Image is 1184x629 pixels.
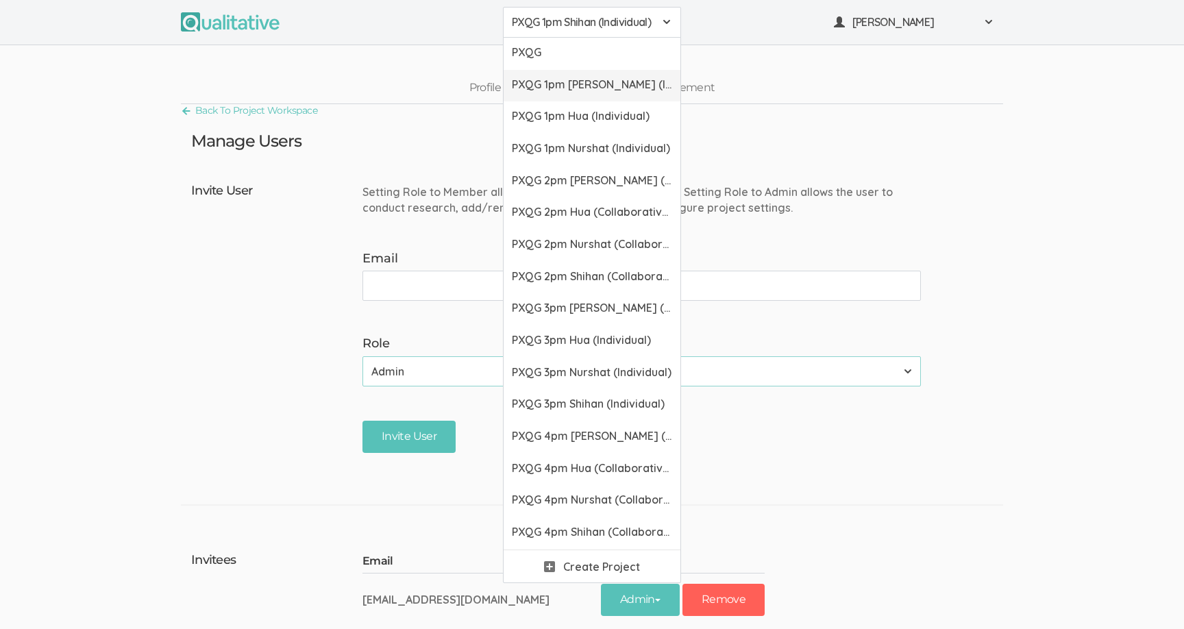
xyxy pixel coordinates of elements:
[362,335,921,353] label: Role
[504,293,680,325] a: PXQG 3pm [PERSON_NAME] (Individual)
[512,45,672,60] span: PXQG
[512,140,672,156] span: PXQG 1pm Nurshat (Individual)
[362,421,456,453] input: Invite User
[504,421,680,454] a: PXQG 4pm [PERSON_NAME] (Collaborative)
[504,550,680,582] a: Create Project
[362,573,601,626] td: [EMAIL_ADDRESS][DOMAIN_NAME]
[544,561,555,572] img: plus.svg
[512,428,672,444] span: PXQG 4pm [PERSON_NAME] (Collaborative)
[504,262,680,294] a: PXQG 2pm Shihan (Collaborative)
[504,101,680,134] a: PXQG 1pm Hua (Individual)
[512,77,672,92] span: PXQG 1pm [PERSON_NAME] (Individual)
[504,197,680,230] a: PXQG 2pm Hua (Collaborative)
[504,134,680,166] a: PXQG 1pm Nurshat (Individual)
[504,70,680,102] a: PXQG 1pm [PERSON_NAME] (Individual)
[512,204,672,220] span: PXQG 2pm Hua (Collaborative)
[682,584,765,616] button: Remove
[512,269,672,284] span: PXQG 2pm Shihan (Collaborative)
[512,108,672,124] span: PXQG 1pm Hua (Individual)
[1115,563,1184,629] iframe: Chat Widget
[504,454,680,486] a: PXQG 4pm Hua (Collaborative)
[512,460,672,476] span: PXQG 4pm Hua (Collaborative)
[362,184,931,216] div: Setting Role to Member allows the user to conduct research. Setting Role to Admin allows the user...
[512,365,672,380] span: PXQG 3pm Nurshat (Individual)
[504,166,680,198] a: PXQG 2pm [PERSON_NAME] (Collaborative)
[362,554,601,573] th: Email
[512,236,672,252] span: PXQG 2pm Nurshat (Collaborative)
[512,396,672,412] span: PXQG 3pm Shihan (Individual)
[191,184,362,456] h4: Invite User
[601,584,680,616] button: Admin
[181,101,317,120] a: Back To Project Workspace
[504,358,680,390] a: PXQG 3pm Nurshat (Individual)
[512,332,672,348] span: PXQG 3pm Hua (Individual)
[512,14,654,30] span: PXQG 1pm Shihan (Individual)
[512,300,672,316] span: PXQG 3pm [PERSON_NAME] (Individual)
[512,173,672,188] span: PXQG 2pm [PERSON_NAME] (Collaborative)
[452,73,519,103] a: Profile
[504,38,680,70] a: PXQG
[852,14,976,30] span: [PERSON_NAME]
[504,325,680,358] a: PXQG 3pm Hua (Individual)
[504,389,680,421] a: PXQG 3pm Shihan (Individual)
[504,230,680,262] a: PXQG 2pm Nurshat (Collaborative)
[512,524,672,540] span: PXQG 4pm Shihan (Collaborative)
[825,7,1003,38] button: [PERSON_NAME]
[191,132,301,150] h3: Manage Users
[563,559,640,575] span: Create Project
[362,250,921,268] label: Email
[512,492,672,508] span: PXQG 4pm Nurshat (Collaborative)
[504,517,680,550] a: PXQG 4pm Shihan (Collaborative)
[503,7,681,38] button: PXQG 1pm Shihan (Individual)
[504,485,680,517] a: PXQG 4pm Nurshat (Collaborative)
[181,12,280,32] img: Qualitative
